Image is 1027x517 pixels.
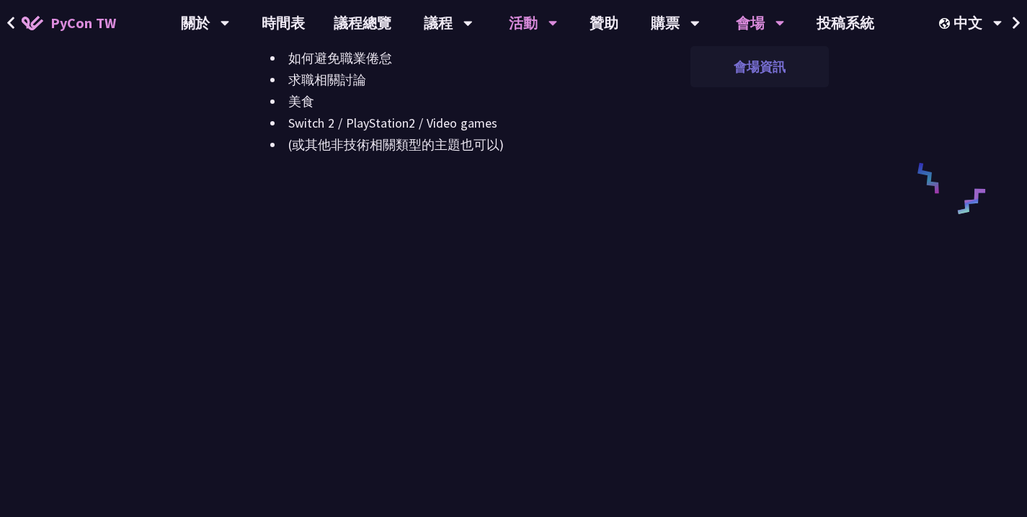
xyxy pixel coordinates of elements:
a: PyCon TW [7,5,130,41]
a: 會場資訊 [690,50,829,84]
li: 求職相關討論 [270,69,907,91]
li: 美食 [270,91,907,112]
img: Home icon of PyCon TW 2025 [22,16,43,30]
li: 如何避免職業倦怠 [270,48,907,69]
img: Locale Icon [939,18,953,29]
li: (或其他非技術相關類型的主題也可以) [270,134,907,156]
span: PyCon TW [50,12,116,34]
li: Switch 2 / PlayStation2 / Video games [270,112,907,134]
